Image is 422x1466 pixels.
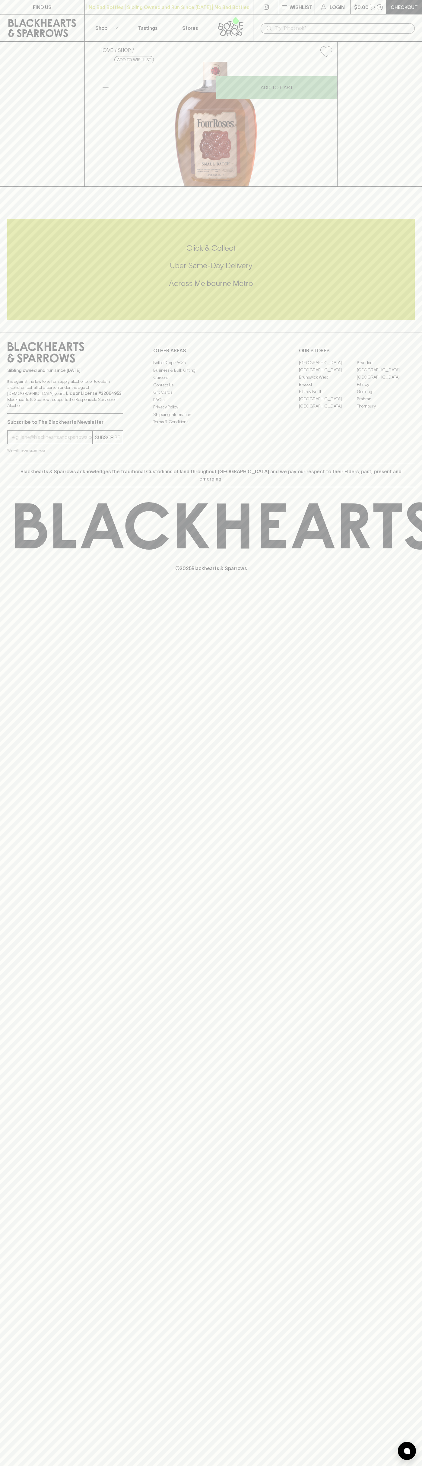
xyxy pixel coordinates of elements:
[93,431,123,444] button: SUBSCRIBE
[153,411,269,418] a: Shipping Information
[299,366,357,373] a: [GEOGRAPHIC_DATA]
[275,24,410,33] input: Try "Pinot noir"
[318,44,335,59] button: Add to wishlist
[357,359,415,366] a: Braddon
[7,367,123,373] p: Sibling owned and run since [DATE]
[404,1448,410,1454] img: bubble-icon
[114,56,154,63] button: Add to wishlist
[153,374,269,381] a: Careers
[357,395,415,402] a: Prahran
[169,14,211,41] a: Stores
[391,4,418,11] p: Checkout
[7,219,415,320] div: Call to action block
[127,14,169,41] a: Tastings
[354,4,369,11] p: $0.00
[299,381,357,388] a: Elwood
[33,4,52,11] p: FIND US
[100,47,113,53] a: HOME
[7,378,123,408] p: It is against the law to sell or supply alcohol to, or to obtain alcohol on behalf of a person un...
[290,4,313,11] p: Wishlist
[7,278,415,288] h5: Across Melbourne Metro
[95,62,337,186] img: 39315.png
[216,76,337,99] button: ADD TO CART
[357,381,415,388] a: Fitzroy
[182,24,198,32] p: Stores
[357,402,415,410] a: Thornbury
[153,418,269,426] a: Terms & Conditions
[66,391,122,396] strong: Liquor License #32064953
[138,24,157,32] p: Tastings
[7,243,415,253] h5: Click & Collect
[85,14,127,41] button: Shop
[95,24,107,32] p: Shop
[379,5,381,9] p: 0
[153,359,269,366] a: Bottle Drop FAQ's
[118,47,131,53] a: SHOP
[153,366,269,374] a: Business & Bulk Gifting
[153,381,269,389] a: Contact Us
[153,396,269,403] a: FAQ's
[153,404,269,411] a: Privacy Policy
[261,84,293,91] p: ADD TO CART
[299,388,357,395] a: Fitzroy North
[299,402,357,410] a: [GEOGRAPHIC_DATA]
[12,468,410,482] p: Blackhearts & Sparrows acknowledges the traditional Custodians of land throughout [GEOGRAPHIC_DAT...
[153,389,269,396] a: Gift Cards
[299,395,357,402] a: [GEOGRAPHIC_DATA]
[7,418,123,426] p: Subscribe to The Blackhearts Newsletter
[299,359,357,366] a: [GEOGRAPHIC_DATA]
[7,261,415,271] h5: Uber Same-Day Delivery
[330,4,345,11] p: Login
[12,433,92,442] input: e.g. jane@blackheartsandsparrows.com.au
[357,373,415,381] a: [GEOGRAPHIC_DATA]
[95,434,120,441] p: SUBSCRIBE
[357,366,415,373] a: [GEOGRAPHIC_DATA]
[299,373,357,381] a: Brunswick West
[153,347,269,354] p: OTHER AREAS
[357,388,415,395] a: Geelong
[7,447,123,453] p: We will never spam you
[299,347,415,354] p: OUR STORES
